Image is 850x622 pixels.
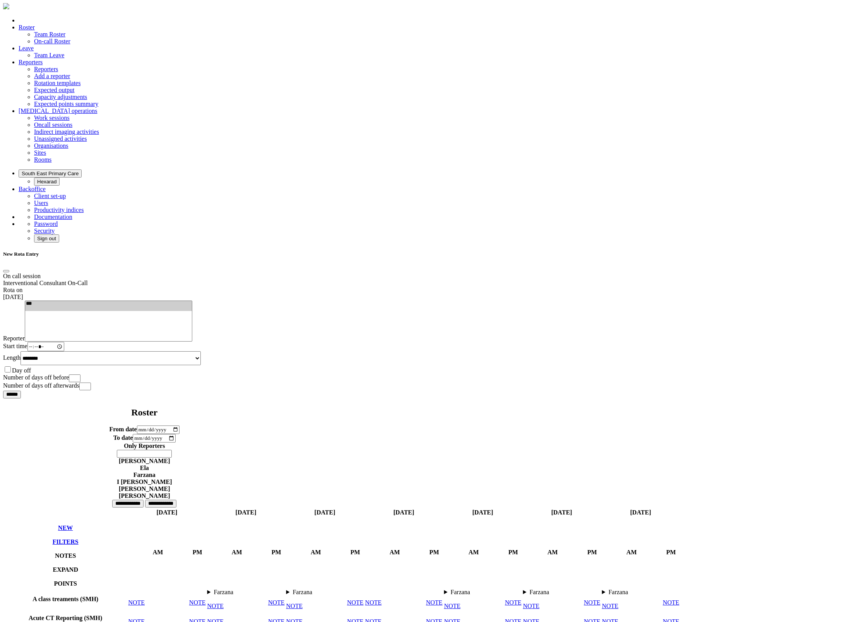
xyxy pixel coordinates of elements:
[207,517,267,588] th: AM
[4,588,127,610] th: A class treaments (SMH)
[207,589,266,596] summary: Farzana
[523,603,540,609] a: NOTE
[286,603,303,609] a: NOTE
[3,335,25,342] label: Reporter
[34,135,87,142] a: Unassigned activities
[662,517,680,588] th: PM
[663,599,679,606] a: NOTE
[54,580,77,587] a: collapse/expand expected points
[34,31,65,38] a: Team Roster
[19,178,841,186] ul: South East Primary Care
[128,599,145,606] a: NOTE
[3,382,79,389] label: Number of days off afterwards
[128,517,188,588] th: AM
[3,3,9,9] img: brand-opti-rad-logos-blue-and-white-d2f68631ba2948856bd03f2d395fb146ddc8fb01b4b6e9315ea85fa773367...
[268,517,285,588] th: PM
[3,273,41,279] label: On call session
[3,251,841,257] h5: New Rota Entry
[113,434,133,441] label: To date
[444,603,461,609] a: NOTE
[34,227,55,234] a: Security
[53,566,78,573] a: collapse/expand entries
[19,108,97,114] a: [MEDICAL_DATA] operations
[53,538,79,545] a: FILTERS
[505,599,522,606] a: NOTE
[34,94,87,100] a: Capacity adjustments
[4,465,285,472] div: Ela
[3,273,841,287] div: Interventional Consultant On-Call
[523,589,582,596] summary: Farzana
[602,509,680,516] th: [DATE]
[365,509,443,516] th: [DATE]
[4,485,285,492] div: [PERSON_NAME]
[34,214,72,220] a: Documentation
[34,114,70,121] a: Work sessions
[34,142,68,149] a: Organisations
[58,525,73,531] a: NEW
[286,589,345,596] summary: Farzana
[55,552,76,559] a: show/hide notes
[444,509,522,516] th: [DATE]
[34,87,74,93] a: Expected output
[4,492,285,499] div: [PERSON_NAME]
[3,287,841,301] div: [DATE]
[523,509,601,516] th: [DATE]
[19,186,46,192] a: Backoffice
[34,234,59,243] button: Sign out
[444,589,503,596] summary: Farzana
[3,374,69,381] label: Number of days off before
[124,443,165,449] label: Only Reporters
[444,589,503,596] div: MRI Paediatrics 09:00 - 12:00
[3,287,22,293] label: Rota on
[34,101,98,107] a: Expected points summary
[109,426,137,432] label: From date
[189,517,206,588] th: PM
[34,66,58,72] a: Reporters
[19,169,82,178] button: South East Primary Care
[207,589,266,596] div: MRI Vascular 09:00 - 12:00
[505,517,522,588] th: PM
[286,589,345,596] div: Completing spreadsheets 09:00 - 12:00
[34,52,64,58] a: Team Leave
[19,24,35,31] a: Roster
[3,270,9,272] button: Close
[34,38,70,44] a: On-call Roster
[34,156,51,163] a: Rooms
[4,472,285,478] div: Farzana
[4,478,285,485] div: I [PERSON_NAME]
[523,517,583,588] th: AM
[19,45,34,51] a: Leave
[128,509,206,516] th: [DATE]
[602,589,661,596] div: MRI Thorax 09:00 - 12:00
[426,517,443,588] th: PM
[189,599,206,606] a: NOTE
[286,509,364,516] th: [DATE]
[34,128,99,135] a: Indirect imaging activities
[34,193,66,199] a: Client set-up
[583,517,601,588] th: PM
[3,343,27,349] label: Start time
[602,517,662,588] th: AM
[365,599,382,606] a: NOTE
[365,517,425,588] th: AM
[4,458,285,465] div: [PERSON_NAME]
[602,589,661,596] summary: Farzana
[19,59,43,65] a: Reporters
[584,599,600,606] a: NOTE
[34,121,72,128] a: Oncall sessions
[602,603,619,609] a: NOTE
[12,367,31,374] label: Day off
[347,599,364,606] a: NOTE
[3,354,21,361] label: Length
[286,517,346,588] th: AM
[268,599,285,606] a: NOTE
[34,80,80,86] a: Rotation templates
[117,450,172,458] input: null
[523,589,582,596] div: Completing spreadsheets 09:00 - 12:00
[34,207,84,213] a: Productivity indices
[34,178,60,186] button: Hexarad
[34,220,58,227] a: Password
[347,517,364,588] th: PM
[207,603,224,609] a: NOTE
[34,200,48,206] a: Users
